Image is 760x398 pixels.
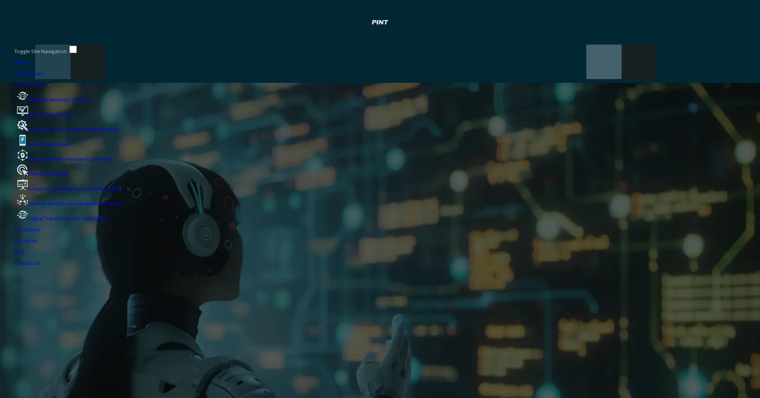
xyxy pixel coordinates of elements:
[14,48,67,54] span: Toggle Site Navigation
[14,186,121,192] a: Analytics, Visualization & Dashboarding
[14,57,746,268] nav: Site Navigation
[14,249,25,255] a: Blog
[14,82,51,88] a: What We Do
[14,111,72,117] a: Web & App Design
[14,97,91,102] a: Website Redesign Process
[14,141,71,147] a: App Development
[14,48,78,54] label: Toggle Site Navigation's visibility
[14,59,29,65] a: Home
[14,126,118,132] a: Website Development & Maintenance
[69,46,77,53] input: Toggle Site Navigation's visibility
[14,238,37,244] a: Our Work
[14,226,40,232] a: Our Clients
[14,171,68,177] a: Digital Marketing
[14,200,122,206] a: Decentralized Social Media & Publishing
[14,156,112,162] a: User Experience Research & Design
[14,215,108,221] a: Digital Transformation Consulting
[14,71,44,76] a: Who We Are
[14,260,40,266] a: Contact Us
